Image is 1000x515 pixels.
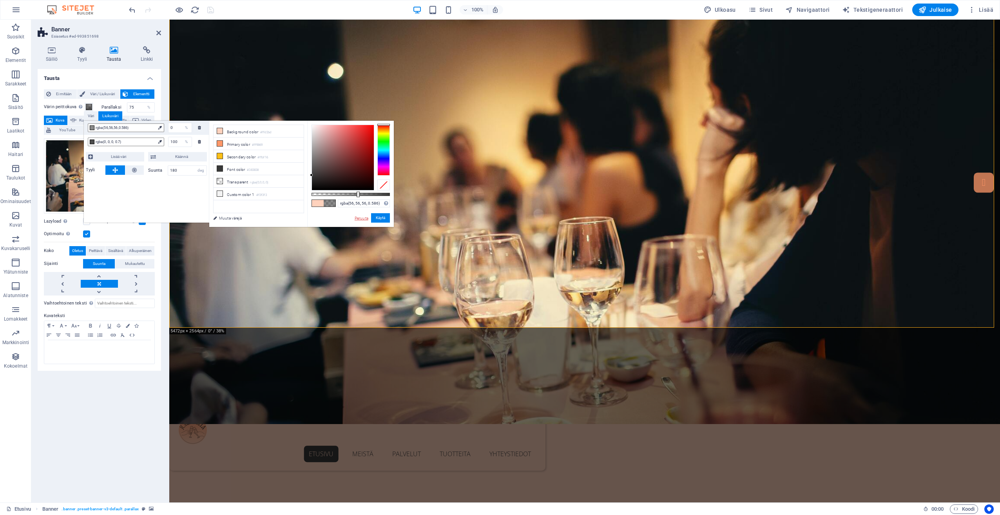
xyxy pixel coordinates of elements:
button: Usercentrics [984,504,994,514]
label: Kuvateksti [44,311,155,321]
button: Kuva [44,116,67,125]
span: Sisältävä [108,246,123,256]
li: Transparent [214,175,304,188]
a: Napsauta peruuttaaksesi valinnan. Kaksoisnapsauta avataksesi Sivut [6,504,31,514]
span: Ei mitään [53,89,74,99]
button: Align Justify [72,330,82,340]
li: Custom color 1 [214,188,304,200]
button: Ulkoasu [701,4,739,16]
span: Julkaise [918,6,952,14]
span: Peittävä [89,246,102,256]
span: #383838 [324,200,335,207]
p: Markkinointi [2,339,29,346]
p: Sarakkeet [5,81,26,87]
button: Align Right [63,330,72,340]
label: Suunta [148,168,168,172]
span: Kuva [55,116,65,125]
span: Väri / Liukuväri [87,89,118,99]
span: Koodi [953,504,975,514]
label: Optimoitu [44,229,83,239]
button: Suunta [83,259,115,268]
i: Tämä elementti sisältää taustan [149,507,154,511]
li: Font color [214,163,304,175]
div: Clear Color Selection [377,180,390,190]
i: Lataa sivu uudelleen [190,5,199,15]
button: Colors [123,321,132,330]
small: #f3f3f3 [256,192,267,198]
p: Ylätunniste [4,269,28,275]
h3: Esiasetus #ed-993851698 [51,33,145,40]
button: Icons [132,321,141,330]
span: Suunta [93,259,105,268]
button: Insert Link [109,330,118,340]
div: % [181,123,192,132]
a: Peruuta [354,215,369,221]
span: Sivut [748,6,773,14]
button: Oletus [69,246,86,256]
button: Font Size [69,321,82,330]
span: Alkuperäinen [129,246,152,256]
i: Kumoa: change_position (Ctrl+Z) [128,5,137,15]
span: #ffd2bd [312,200,324,207]
span: rgba(0, 0, 0, 0.7) [96,138,155,145]
div: a-lively-indoor-gathering-with-people-enjoying-drinks-and-conversation-in-a-brazilian-restaurant-... [44,138,155,214]
p: Laatikot [7,128,25,134]
button: Lisää [965,4,996,16]
span: Käännä [158,152,205,161]
button: Paragraph Format [44,321,57,330]
span: Ulkoasu [704,6,736,14]
li: Primary color [214,138,304,150]
label: Lazyload [44,217,83,226]
button: Align Center [54,330,63,340]
h6: 100% [471,5,484,15]
p: Taulukot [6,175,25,181]
button: Koodi [950,504,978,514]
span: Mukautettu [125,259,145,268]
label: Värin peittokuva [44,102,85,112]
span: 00 00 [931,504,944,514]
p: Elementit [5,57,26,63]
span: Lisää [968,6,993,14]
span: . banner .preset-banner-v3-default .parallax [62,504,139,514]
button: Ordered List [95,330,105,340]
li: Background color [214,125,304,138]
span: rgba(56,56,56,0.586) [96,124,155,131]
small: #ff9869 [252,142,263,148]
p: Kokoelmat [4,363,27,369]
button: reload [190,5,199,15]
button: Alkuperäinen [126,246,154,256]
span: YouTube [53,125,81,135]
i: Tämä elementti on mukautettava esiasetus [142,507,145,511]
button: Käännä [148,152,207,161]
button: Sivut [745,4,776,16]
button: Ei mitään [44,89,77,99]
label: Tyyli [86,165,105,175]
p: Ominaisuudet [0,198,31,205]
img: Editor Logo [45,5,104,15]
div: % [181,137,192,147]
button: Lisää väri [86,152,145,161]
small: #ffbf16 [257,155,268,160]
div: Väri [84,111,98,121]
button: HTML [127,330,137,340]
p: Lomakkeet [4,316,27,322]
button: Sisältävä [105,246,126,256]
span: Video [141,116,152,125]
button: undo [127,5,137,15]
nav: breadcrumb [42,504,154,514]
div: Liukuväri [98,111,122,121]
button: Tekstigeneraattori [839,4,906,16]
div: % [143,103,154,112]
div: deg [196,166,207,175]
label: Parallaksi [101,105,127,109]
button: Käytä [371,213,390,223]
button: Font Family [57,321,69,330]
h4: Tausta [38,69,161,83]
span: Navigaattori [785,6,830,14]
small: rgba(0,0,0,.0) [250,180,268,185]
span: Oletus [72,246,83,256]
label: Koko [44,246,69,256]
button: Video [130,116,155,125]
button: Align Left [44,330,54,340]
button: Strikethrough [114,321,123,330]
